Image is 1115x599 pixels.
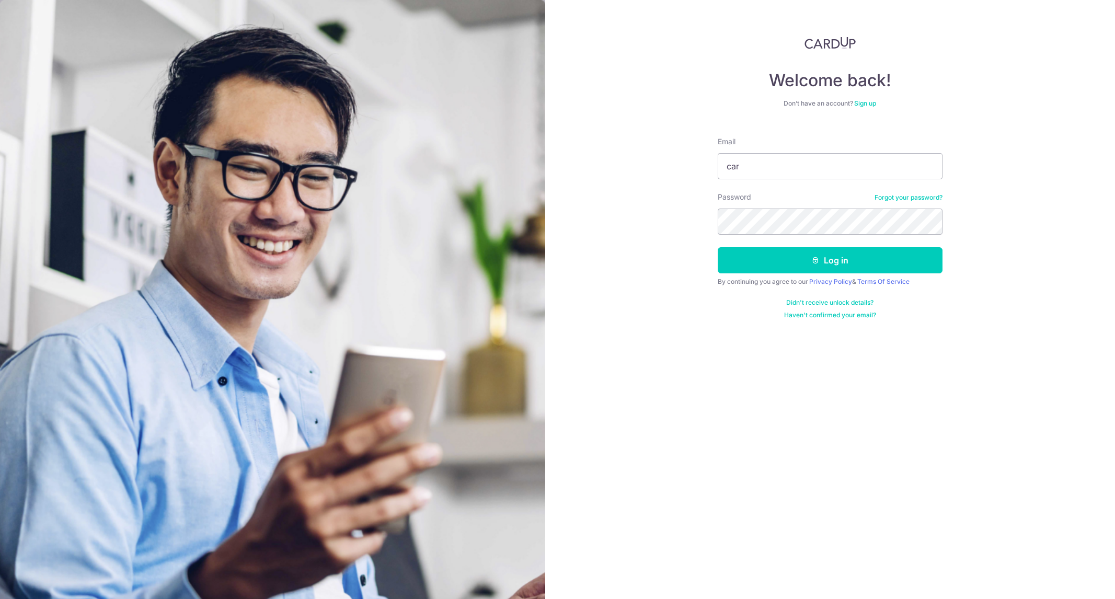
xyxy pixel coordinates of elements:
[718,153,942,179] input: Enter your Email
[718,278,942,286] div: By continuing you agree to our &
[786,298,873,307] a: Didn't receive unlock details?
[804,37,856,49] img: CardUp Logo
[784,311,876,319] a: Haven't confirmed your email?
[718,192,751,202] label: Password
[875,193,942,202] a: Forgot your password?
[718,136,735,147] label: Email
[809,278,852,285] a: Privacy Policy
[857,278,910,285] a: Terms Of Service
[718,70,942,91] h4: Welcome back!
[718,247,942,273] button: Log in
[718,99,942,108] div: Don’t have an account?
[854,99,876,107] a: Sign up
